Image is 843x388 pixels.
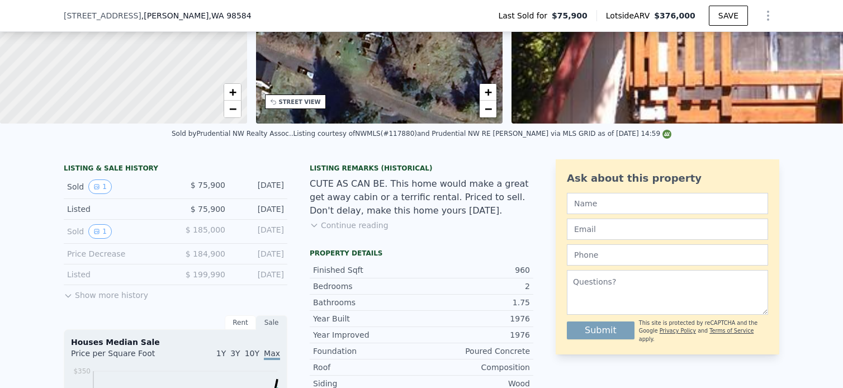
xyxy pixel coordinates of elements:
div: Bathrooms [313,297,421,308]
div: [DATE] [234,179,284,194]
div: [DATE] [234,204,284,215]
span: − [485,102,492,116]
span: $ 75,900 [191,181,225,190]
button: SAVE [709,6,748,26]
input: Email [567,219,768,240]
div: STREET VIEW [279,98,321,106]
span: $ 185,000 [186,225,225,234]
span: + [229,85,236,99]
span: $376,000 [654,11,695,20]
input: Name [567,193,768,214]
div: Listing courtesy of NWMLS (#117880) and Prudential NW RE [PERSON_NAME] via MLS GRID as of [DATE] ... [293,130,671,138]
div: Ask about this property [567,171,768,186]
div: 1976 [421,329,530,340]
button: View historical data [88,224,112,239]
a: Terms of Service [709,328,754,334]
span: + [485,85,492,99]
span: , WA 98584 [209,11,252,20]
tspan: $350 [73,367,91,375]
div: Sold by Prudential NW Realty Assoc. . [172,130,293,138]
a: Zoom out [224,101,241,117]
div: 2 [421,281,530,292]
div: [DATE] [234,269,284,280]
button: Submit [567,321,634,339]
span: , [PERSON_NAME] [141,10,252,21]
a: Zoom in [224,84,241,101]
div: [DATE] [234,248,284,259]
div: Year Improved [313,329,421,340]
div: Sold [67,179,167,194]
span: $ 184,900 [186,249,225,258]
div: Poured Concrete [421,346,530,357]
img: NWMLS Logo [662,130,671,139]
div: This site is protected by reCAPTCHA and the Google and apply. [639,319,768,343]
span: 1Y [216,349,226,358]
span: 3Y [230,349,240,358]
a: Privacy Policy [660,328,696,334]
div: Sale [256,315,287,330]
span: $ 199,990 [186,270,225,279]
a: Zoom out [480,101,496,117]
a: Zoom in [480,84,496,101]
span: − [229,102,236,116]
span: [STREET_ADDRESS] [64,10,141,21]
div: Roof [313,362,421,373]
button: View historical data [88,179,112,194]
span: Lotside ARV [606,10,654,21]
div: Sold [67,224,167,239]
div: 960 [421,264,530,276]
div: Rent [225,315,256,330]
div: Year Built [313,313,421,324]
span: $75,900 [552,10,588,21]
button: Show Options [757,4,779,27]
div: Foundation [313,346,421,357]
div: Listed [67,269,167,280]
div: Bedrooms [313,281,421,292]
button: Continue reading [310,220,389,231]
div: 1.75 [421,297,530,308]
div: Listing Remarks (Historical) [310,164,533,173]
div: Property details [310,249,533,258]
div: Price per Square Foot [71,348,176,366]
div: Price Decrease [67,248,167,259]
span: $ 75,900 [191,205,225,214]
div: LISTING & SALE HISTORY [64,164,287,175]
div: Finished Sqft [313,264,421,276]
div: Listed [67,204,167,215]
div: 1976 [421,313,530,324]
div: [DATE] [234,224,284,239]
span: 10Y [245,349,259,358]
div: Composition [421,362,530,373]
button: Show more history [64,285,148,301]
span: Last Sold for [498,10,552,21]
input: Phone [567,244,768,266]
div: Houses Median Sale [71,337,280,348]
div: CUTE AS CAN BE. This home would make a great get away cabin or a terrific rental. Priced to sell.... [310,177,533,217]
span: Max [264,349,280,360]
